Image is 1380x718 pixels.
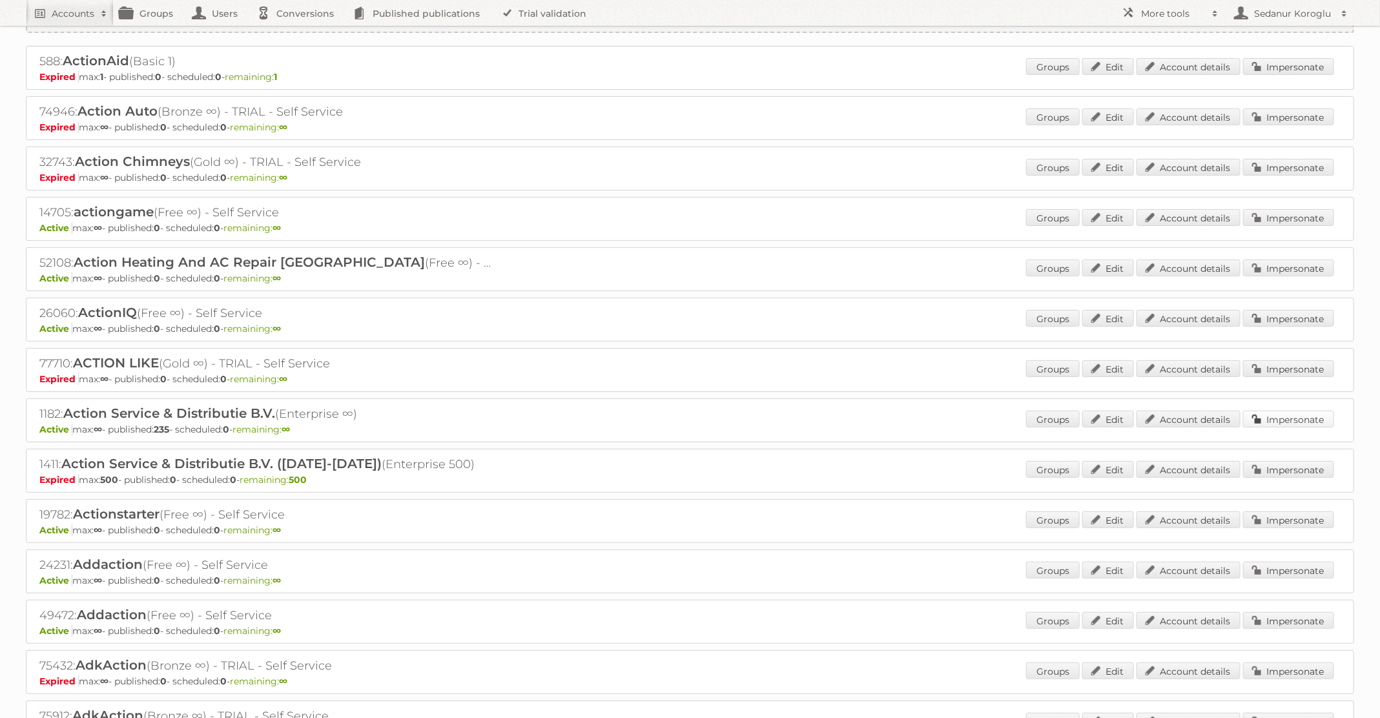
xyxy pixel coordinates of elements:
a: Impersonate [1243,310,1334,327]
span: Active [39,323,72,334]
strong: 0 [220,172,227,183]
a: Edit [1082,360,1134,377]
a: Groups [1026,411,1080,427]
h2: 77710: (Gold ∞) - TRIAL - Self Service [39,355,491,372]
strong: 0 [154,272,160,284]
a: Groups [1026,612,1080,629]
a: Groups [1026,159,1080,176]
span: actiongame [74,204,154,220]
a: Impersonate [1243,108,1334,125]
a: Account details [1137,461,1241,478]
a: Account details [1137,260,1241,276]
span: remaining: [230,121,287,133]
a: Edit [1082,411,1134,427]
span: Action Service & Distributie B.V. ([DATE]-[DATE]) [61,456,382,471]
a: Impersonate [1243,411,1334,427]
a: Account details [1137,58,1241,75]
a: Groups [1026,360,1080,377]
strong: ∞ [100,675,108,687]
strong: 1 [274,71,277,83]
a: Account details [1137,159,1241,176]
a: Edit [1082,511,1134,528]
a: Edit [1082,58,1134,75]
span: remaining: [223,272,281,284]
span: Expired [39,675,79,687]
h2: 24231: (Free ∞) - Self Service [39,557,491,573]
a: Edit [1082,461,1134,478]
strong: 0 [160,675,167,687]
span: Expired [39,474,79,486]
strong: 0 [214,625,220,637]
strong: ∞ [94,323,102,334]
a: Impersonate [1243,612,1334,629]
a: Account details [1137,310,1241,327]
strong: ∞ [279,675,287,687]
h2: 14705: (Free ∞) - Self Service [39,204,491,221]
strong: 500 [100,474,118,486]
span: Active [39,424,72,435]
a: Groups [1026,108,1080,125]
h2: 19782: (Free ∞) - Self Service [39,506,491,523]
a: Edit [1082,662,1134,679]
span: Action Service & Distributie B.V. [63,405,275,421]
h2: 52108: (Free ∞) - Self Service [39,254,491,271]
p: max: - published: - scheduled: - [39,424,1341,435]
p: max: - published: - scheduled: - [39,524,1341,536]
span: Expired [39,373,79,385]
strong: 0 [160,121,167,133]
a: Groups [1026,511,1080,528]
p: max: - published: - scheduled: - [39,121,1341,133]
span: AdkAction [76,657,147,673]
p: max: - published: - scheduled: - [39,373,1341,385]
a: Account details [1137,360,1241,377]
h2: 74946: (Bronze ∞) - TRIAL - Self Service [39,103,491,120]
span: remaining: [230,675,287,687]
h2: 49472: (Free ∞) - Self Service [39,607,491,624]
span: Actionstarter [73,506,160,522]
span: remaining: [230,373,287,385]
span: Expired [39,71,79,83]
p: max: - published: - scheduled: - [39,675,1341,687]
a: Groups [1026,260,1080,276]
strong: 500 [289,474,307,486]
h2: Accounts [52,7,94,20]
strong: 0 [220,373,227,385]
a: Account details [1137,562,1241,579]
a: Groups [1026,58,1080,75]
span: Active [39,524,72,536]
strong: ∞ [94,625,102,637]
span: Action Heating And AC Repair [GEOGRAPHIC_DATA] [74,254,425,270]
span: Active [39,575,72,586]
p: max: - published: - scheduled: - [39,272,1341,284]
strong: 0 [154,222,160,234]
strong: 0 [230,474,236,486]
a: Account details [1137,209,1241,226]
a: Account details [1137,511,1241,528]
span: Action Chimneys [75,154,190,169]
strong: ∞ [94,272,102,284]
p: max: - published: - scheduled: - [39,474,1341,486]
a: Impersonate [1243,209,1334,226]
strong: ∞ [94,424,102,435]
a: Edit [1082,108,1134,125]
strong: ∞ [94,222,102,234]
strong: 0 [220,675,227,687]
a: Account details [1137,662,1241,679]
p: max: - published: - scheduled: - [39,625,1341,637]
h2: 588: (Basic 1) [39,53,491,70]
a: Edit [1082,562,1134,579]
a: Impersonate [1243,58,1334,75]
p: max: - published: - scheduled: - [39,71,1341,83]
a: Impersonate [1243,511,1334,528]
strong: ∞ [273,575,281,586]
a: Impersonate [1243,159,1334,176]
strong: 0 [160,373,167,385]
strong: 0 [154,323,160,334]
span: remaining: [223,575,281,586]
h2: 26060: (Free ∞) - Self Service [39,305,491,322]
strong: 0 [214,222,220,234]
strong: ∞ [279,172,287,183]
h2: 1182: (Enterprise ∞) [39,405,491,422]
strong: ∞ [273,524,281,536]
span: Active [39,222,72,234]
